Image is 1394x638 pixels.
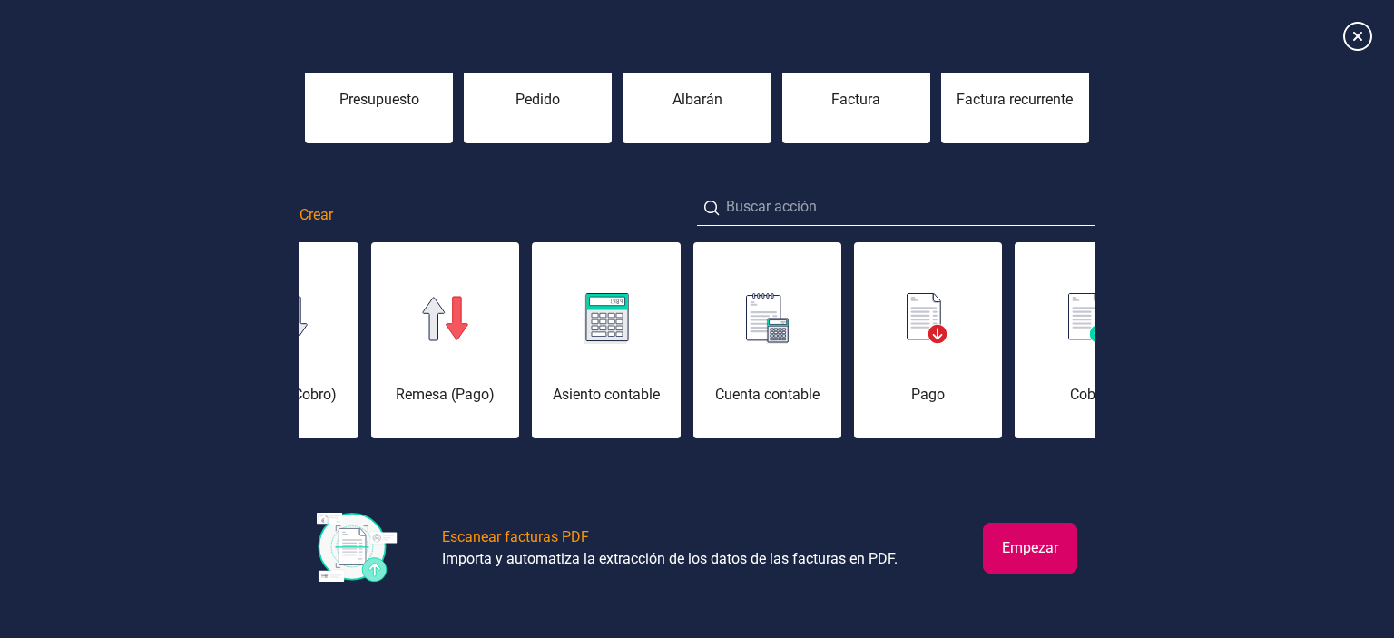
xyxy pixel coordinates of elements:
div: Asiento contable [532,384,680,406]
div: Pago [854,384,1002,406]
div: Factura [782,89,930,111]
div: Factura recurrente [941,89,1089,111]
div: Escanear facturas PDF [442,526,589,548]
img: img-asiento-contable.svg [584,293,629,344]
img: img-remesa-pago.svg [422,296,469,341]
div: Cobro [1015,384,1163,406]
div: Importa y automatiza la extracción de los datos de las facturas en PDF. [442,548,898,570]
img: img-pago.svg [907,293,948,344]
div: Albarán [623,89,771,111]
input: Buscar acción [697,189,1095,226]
div: Remesa (Pago) [371,384,519,406]
img: img-escanear-facturas-pdf.svg [317,513,398,584]
img: img-cobro.svg [1068,293,1110,344]
div: Presupuesto [305,89,453,111]
div: Cuenta contable [693,384,841,406]
div: Pedido [464,89,612,111]
button: Empezar [983,523,1077,574]
span: Crear [299,204,333,226]
img: img-cuenta-contable.svg [746,293,789,344]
